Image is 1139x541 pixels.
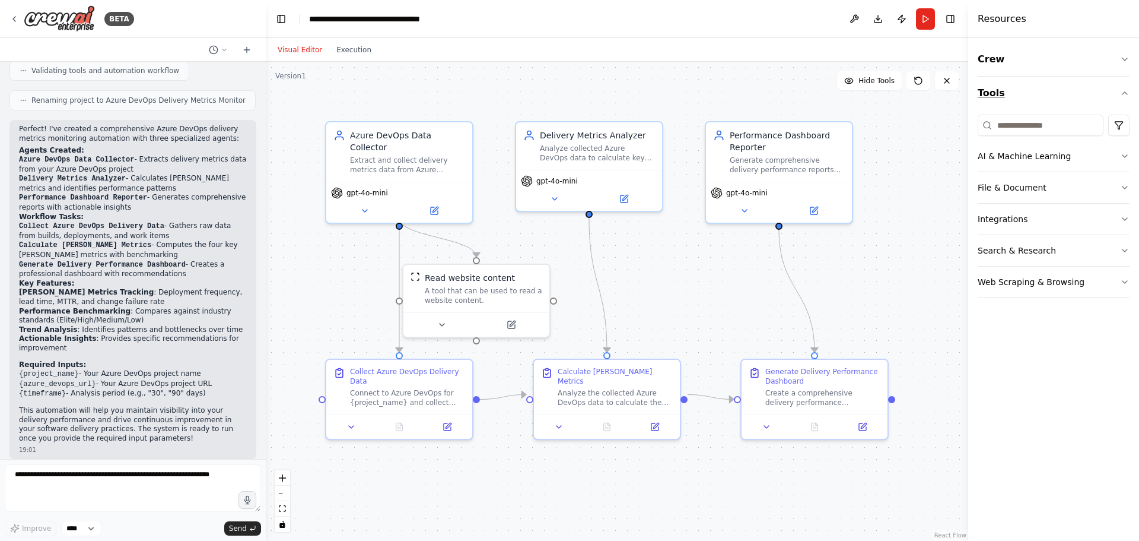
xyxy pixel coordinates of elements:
li: - Analysis period (e.g., "30", "90" days) [19,389,247,399]
li: : Compares against industry standards (Elite/High/Medium/Low) [19,307,247,325]
strong: Workflow Tasks: [19,213,84,221]
button: Visual Editor [271,43,329,57]
nav: breadcrumb [309,13,443,25]
li: - Extracts delivery metrics data from your Azure DevOps project [19,155,247,174]
button: Switch to previous chat [204,43,233,57]
button: Open in side panel [400,204,467,218]
div: Performance Dashboard Reporter [730,129,845,153]
code: {project_name} [19,370,79,378]
button: Hide right sidebar [942,11,959,27]
strong: Agents Created: [19,146,84,154]
li: : Deployment frequency, lead time, MTTR, and change failure rate [19,288,247,306]
li: : Identifies patterns and bottlenecks over time [19,325,247,335]
div: Delivery Metrics Analyzer [540,129,655,141]
li: - Computes the four key [PERSON_NAME] metrics with benchmarking [19,241,247,260]
button: File & Document [978,172,1130,203]
code: {azure_devops_url} [19,380,96,388]
button: toggle interactivity [275,517,290,532]
code: Calculate [PERSON_NAME] Metrics [19,241,151,249]
div: Create a comprehensive delivery performance dashboard and report for {project_name} that includes... [765,388,880,407]
button: zoom out [275,486,290,501]
div: Performance Dashboard ReporterGenerate comprehensive delivery performance reports and dashboards ... [705,121,853,224]
p: This automation will help you maintain visibility into your delivery performance and drive contin... [19,406,247,443]
div: Azure DevOps Data CollectorExtract and collect delivery metrics data from Azure DevOps including ... [325,121,473,224]
strong: Key Features: [19,279,74,287]
strong: Performance Benchmarking [19,307,131,315]
div: 19:01 [19,445,247,454]
li: - Calculates [PERSON_NAME] metrics and identifies performance patterns [19,174,247,193]
li: - Your Azure DevOps project URL [19,379,247,390]
div: Extract and collect delivery metrics data from Azure DevOps including build status, deployment fr... [350,156,465,175]
div: Collect Azure DevOps Delivery Data [350,367,465,386]
code: Generate Delivery Performance Dashboard [19,261,186,269]
div: Calculate [PERSON_NAME] MetricsAnalyze the collected Azure DevOps data to calculate the four key ... [533,359,681,440]
li: - Creates a professional dashboard with recommendations [19,260,247,279]
div: Azure DevOps Data Collector [350,129,465,153]
strong: [PERSON_NAME] Metrics Tracking [19,288,154,296]
div: Analyze collected Azure DevOps data to calculate key delivery metrics such as deployment frequenc... [540,144,655,163]
button: Hide Tools [837,71,902,90]
li: - Gathers raw data from builds, deployments, and work items [19,222,247,241]
div: Read website content [425,272,515,284]
div: Collect Azure DevOps Delivery DataConnect to Azure DevOps for {project_name} and collect comprehe... [325,359,473,440]
button: fit view [275,501,290,517]
div: Analyze the collected Azure DevOps data to calculate the four key [PERSON_NAME] metrics for {proj... [558,388,673,407]
button: Execution [329,43,378,57]
button: Click to speak your automation idea [238,491,256,509]
button: Tools [978,77,1130,110]
div: Generate comprehensive delivery performance reports and dashboards showing key metrics, trends, a... [730,156,845,175]
button: Open in side panel [780,204,847,218]
a: React Flow attribution [934,532,966,539]
div: A tool that can be used to read a website content. [425,286,542,305]
button: Open in side panel [427,420,467,434]
button: Hide left sidebar [273,11,289,27]
g: Edge from b7451a86-a81f-45a5-8097-25ce423852a6 to eefa2474-1982-47c1-a0b6-eae986d231ab [393,218,482,257]
g: Edge from 7e0031c8-869f-436b-8e06-df7ae8a1b4a9 to 967dbb5e-5c8f-4d8c-81c8-bc45a262258d [480,389,526,406]
span: gpt-4o-mini [536,176,578,186]
div: Tools [978,110,1130,308]
strong: Trend Analysis [19,325,78,334]
code: Collect Azure DevOps Delivery Data [19,222,164,230]
span: gpt-4o-mini [726,188,768,198]
div: Generate Delivery Performance DashboardCreate a comprehensive delivery performance dashboard and ... [740,359,889,440]
h4: Resources [978,12,1026,26]
button: Crew [978,43,1130,76]
button: Open in side panel [634,420,675,434]
g: Edge from 967dbb5e-5c8f-4d8c-81c8-bc45a262258d to f03e08a2-bc6e-4607-9565-97cc676050f1 [688,389,734,406]
span: gpt-4o-mini [346,188,388,198]
g: Edge from b9aa8855-2fd7-46d6-91e2-df79677a2583 to 967dbb5e-5c8f-4d8c-81c8-bc45a262258d [583,218,613,352]
button: Send [224,521,261,536]
div: BETA [104,12,134,26]
button: Open in side panel [842,420,883,434]
p: Perfect! I've created a comprehensive Azure DevOps delivery metrics monitoring automation with th... [19,125,247,143]
button: zoom in [275,470,290,486]
button: Start a new chat [237,43,256,57]
strong: Actionable Insights [19,334,96,343]
img: Logo [24,5,95,32]
span: Send [229,524,247,533]
div: ScrapeWebsiteToolRead website contentA tool that can be used to read a website content. [402,264,551,338]
span: Renaming project to Azure DevOps Delivery Metrics Monitor [31,96,246,105]
button: No output available [582,420,632,434]
div: Delivery Metrics AnalyzerAnalyze collected Azure DevOps data to calculate key delivery metrics su... [515,121,663,212]
img: ScrapeWebsiteTool [411,272,420,281]
code: Delivery Metrics Analyzer [19,175,126,183]
g: Edge from b7451a86-a81f-45a5-8097-25ce423852a6 to 7e0031c8-869f-436b-8e06-df7ae8a1b4a9 [393,218,405,352]
div: Connect to Azure DevOps for {project_name} and collect comprehensive delivery metrics data includ... [350,388,465,407]
button: AI & Machine Learning [978,141,1130,172]
button: No output available [790,420,840,434]
span: Validating tools and automation workflow [31,66,179,75]
button: Integrations [978,204,1130,235]
strong: Required Inputs: [19,360,86,369]
div: Generate Delivery Performance Dashboard [765,367,880,386]
code: {timeframe} [19,390,66,398]
button: Improve [5,521,56,536]
li: - Your Azure DevOps project name [19,369,247,379]
code: Performance Dashboard Reporter [19,194,147,202]
button: Open in side panel [590,192,657,206]
li: : Provides specific recommendations for improvement [19,334,247,353]
g: Edge from 159b86fb-bf89-482e-b820-ac8629fdaba5 to f03e08a2-bc6e-4607-9565-97cc676050f1 [773,230,820,352]
code: Azure DevOps Data Collector [19,156,134,164]
button: No output available [374,420,425,434]
span: Hide Tools [858,76,895,86]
